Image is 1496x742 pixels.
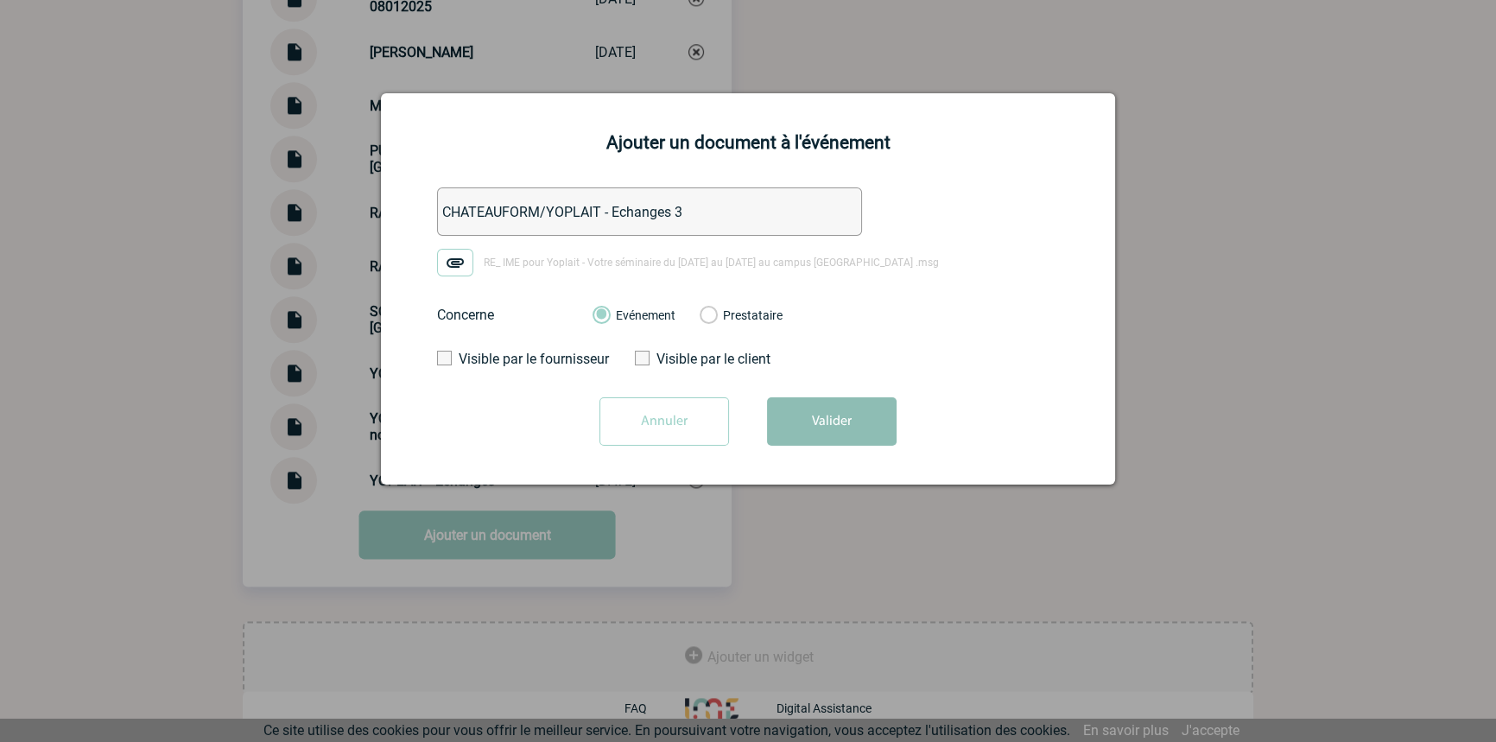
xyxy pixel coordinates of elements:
[437,351,597,367] label: Visible par le fournisseur
[437,307,575,323] label: Concerne
[767,397,897,446] button: Valider
[484,257,939,269] span: RE_ IME pour Yoplait - Votre séminaire du [DATE] au [DATE] au campus [GEOGRAPHIC_DATA] .msg
[635,351,795,367] label: Visible par le client
[700,308,716,324] label: Prestataire
[593,308,609,324] label: Evénement
[437,187,862,236] input: Désignation
[403,132,1093,153] h2: Ajouter un document à l'événement
[599,397,729,446] input: Annuler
